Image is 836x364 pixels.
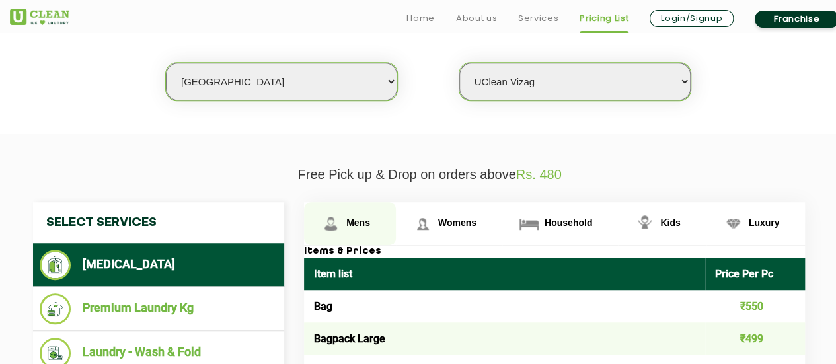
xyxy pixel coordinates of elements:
[304,290,705,322] td: Bag
[406,11,435,26] a: Home
[40,293,278,324] li: Premium Laundry Kg
[40,293,71,324] img: Premium Laundry Kg
[722,212,745,235] img: Luxury
[705,322,806,355] td: ₹499
[40,250,278,280] li: [MEDICAL_DATA]
[705,290,806,322] td: ₹550
[438,217,476,228] span: Womens
[346,217,370,228] span: Mens
[456,11,497,26] a: About us
[33,202,284,243] h4: Select Services
[516,167,562,182] span: Rs. 480
[319,212,342,235] img: Mens
[517,212,541,235] img: Household
[304,258,705,290] th: Item list
[580,11,628,26] a: Pricing List
[650,10,734,27] a: Login/Signup
[749,217,780,228] span: Luxury
[411,212,434,235] img: Womens
[660,217,680,228] span: Kids
[633,212,656,235] img: Kids
[304,322,705,355] td: Bagpack Large
[518,11,558,26] a: Services
[40,250,71,280] img: Dry Cleaning
[304,246,805,258] h3: Items & Prices
[705,258,806,290] th: Price Per Pc
[10,9,69,25] img: UClean Laundry and Dry Cleaning
[545,217,592,228] span: Household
